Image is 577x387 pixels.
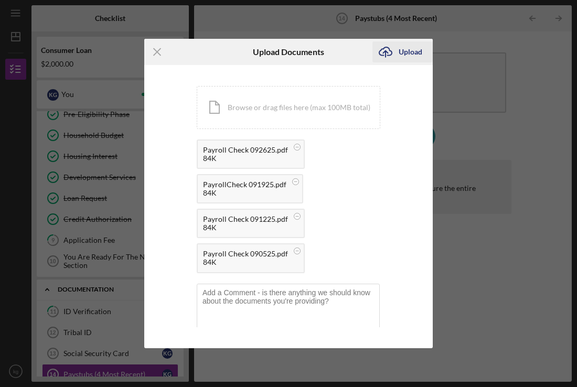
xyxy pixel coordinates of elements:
div: 84K [203,189,286,197]
div: Payroll Check 091225.pdf [203,215,288,223]
div: PayrollCheck 091925.pdf [203,180,286,189]
div: Payroll Check 092625.pdf [203,146,288,154]
div: 84K [203,223,288,232]
div: 84K [203,154,288,163]
div: 84K [203,258,288,266]
button: Upload [372,41,433,62]
div: Upload [399,41,422,62]
div: Payroll Check 090525.pdf [203,250,288,258]
h6: Upload Documents [253,47,324,57]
